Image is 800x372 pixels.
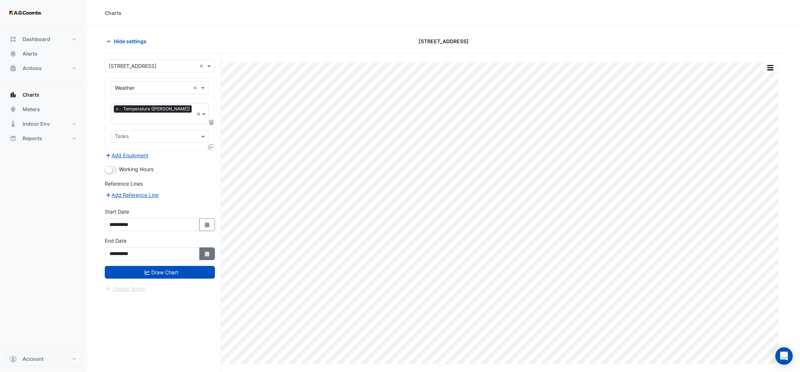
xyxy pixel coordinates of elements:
[105,151,149,159] button: Add Equipment
[763,63,777,72] button: More Options
[196,110,201,118] span: Clear
[204,222,211,228] fa-icon: Select Date
[6,352,81,366] button: Account
[199,62,205,70] span: Clear
[105,266,215,279] button: Draw Chart
[23,355,44,363] span: Account
[105,237,127,244] label: End Date
[6,61,81,76] button: Actions
[114,105,120,113] span: ×
[23,65,42,72] span: Actions
[193,84,199,92] span: Clear
[23,120,50,128] span: Indoor Env
[6,88,81,102] button: Charts
[9,36,17,43] app-icon: Dashboard
[105,35,151,48] button: Hide settings
[114,37,147,45] span: Hide settings
[23,91,39,98] span: Charts
[9,6,41,20] img: Company Logo
[208,143,213,150] span: Clone Favourites and Tasks from this Equipment to other Equipment
[6,102,81,117] button: Meters
[119,166,153,172] span: Working Hours
[114,132,129,142] div: Tasks
[208,119,215,125] span: Choose Function
[9,65,17,72] app-icon: Actions
[775,347,793,365] div: Open Intercom Messenger
[105,9,121,17] div: Charts
[9,106,17,113] app-icon: Meters
[9,91,17,98] app-icon: Charts
[9,120,17,128] app-icon: Indoor Env
[6,32,81,46] button: Dashboard
[204,251,211,257] fa-icon: Select Date
[105,191,159,199] button: Add Reference Line
[9,135,17,142] app-icon: Reports
[6,117,81,131] button: Indoor Env
[419,37,469,45] span: [STREET_ADDRESS]
[9,50,17,57] app-icon: Alerts
[6,46,81,61] button: Alerts
[105,180,143,187] label: Reference Lines
[105,285,146,291] app-escalated-ticket-create-button: Please draw the charts first
[23,36,50,43] span: Dashboard
[23,50,37,57] span: Alerts
[105,208,129,215] label: Start Date
[23,135,42,142] span: Reports
[121,105,192,113] span: Temperature (Celcius)
[6,131,81,146] button: Reports
[23,106,40,113] span: Meters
